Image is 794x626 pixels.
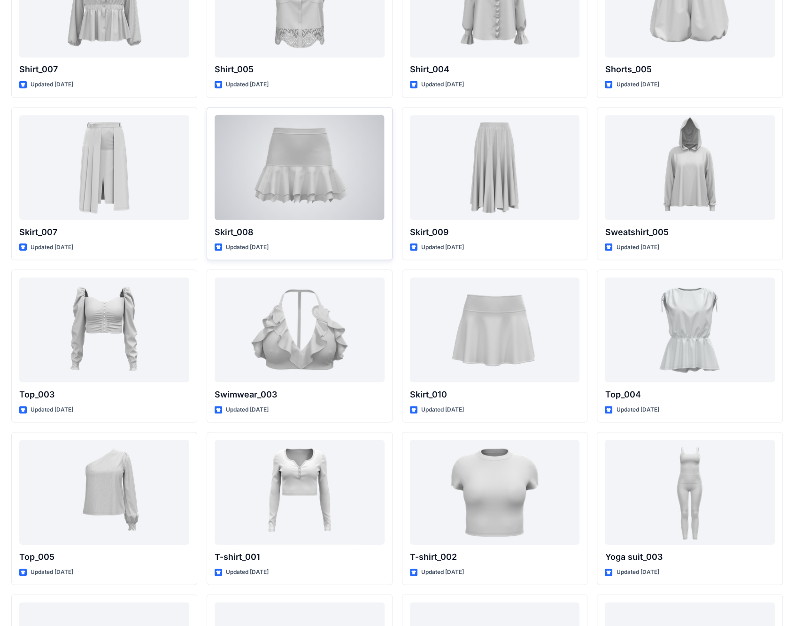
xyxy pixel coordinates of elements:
a: Skirt_008 [215,115,385,220]
a: Skirt_009 [410,115,580,220]
p: Skirt_010 [410,388,580,401]
a: T-shirt_002 [410,440,580,545]
a: Top_004 [605,277,775,382]
p: Updated [DATE] [421,405,464,414]
p: Updated [DATE] [226,80,269,90]
p: T-shirt_002 [410,550,580,563]
p: Skirt_007 [19,225,189,238]
p: Sweatshirt_005 [605,225,775,238]
p: Top_005 [19,550,189,563]
p: Top_003 [19,388,189,401]
a: T-shirt_001 [215,440,385,545]
a: Top_005 [19,440,189,545]
p: Top_004 [605,388,775,401]
p: Updated [DATE] [421,80,464,90]
p: T-shirt_001 [215,550,385,563]
p: Updated [DATE] [31,567,73,577]
p: Updated [DATE] [226,405,269,414]
p: Updated [DATE] [31,242,73,252]
a: Sweatshirt_005 [605,115,775,220]
p: Updated [DATE] [616,567,659,577]
p: Shirt_007 [19,63,189,76]
p: Updated [DATE] [31,80,73,90]
p: Yoga suit_003 [605,550,775,563]
p: Shirt_005 [215,63,385,76]
p: Skirt_009 [410,225,580,238]
p: Skirt_008 [215,225,385,238]
p: Updated [DATE] [616,242,659,252]
p: Shirt_004 [410,63,580,76]
a: Skirt_010 [410,277,580,382]
a: Yoga suit_003 [605,440,775,545]
p: Updated [DATE] [31,405,73,414]
a: Top_003 [19,277,189,382]
p: Updated [DATE] [421,242,464,252]
p: Updated [DATE] [616,80,659,90]
a: Swimwear_003 [215,277,385,382]
p: Shorts_005 [605,63,775,76]
p: Updated [DATE] [226,242,269,252]
a: Skirt_007 [19,115,189,220]
p: Swimwear_003 [215,388,385,401]
p: Updated [DATE] [226,567,269,577]
p: Updated [DATE] [616,405,659,414]
p: Updated [DATE] [421,567,464,577]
